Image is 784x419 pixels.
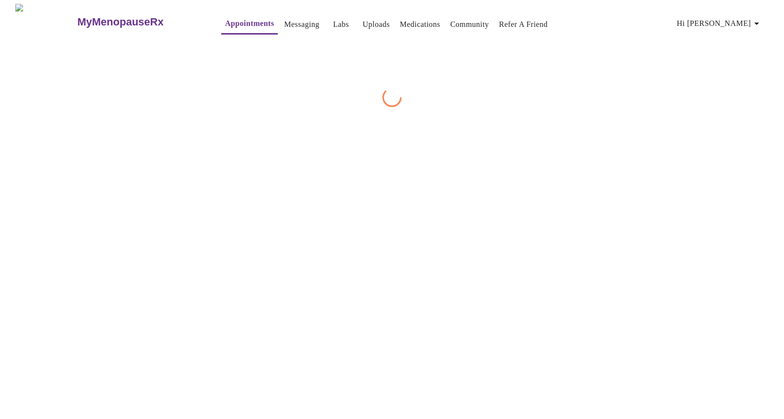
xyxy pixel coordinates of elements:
a: Uploads [363,18,390,31]
a: MyMenopauseRx [76,5,202,39]
button: Uploads [359,15,394,34]
a: Community [450,18,489,31]
button: Community [446,15,493,34]
a: Appointments [225,17,274,30]
a: Messaging [284,18,319,31]
button: Appointments [221,14,278,35]
button: Medications [396,15,444,34]
button: Messaging [280,15,323,34]
a: Refer a Friend [499,18,548,31]
button: Refer a Friend [495,15,552,34]
h3: MyMenopauseRx [77,16,164,28]
img: MyMenopauseRx Logo [15,4,76,40]
span: Hi [PERSON_NAME] [677,17,762,30]
button: Hi [PERSON_NAME] [673,14,766,33]
a: Labs [333,18,349,31]
button: Labs [326,15,356,34]
a: Medications [400,18,440,31]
